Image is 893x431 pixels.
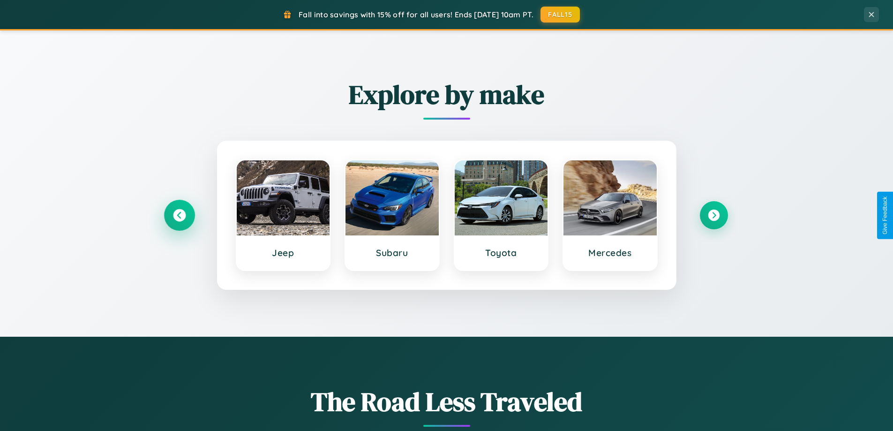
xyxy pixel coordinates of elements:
span: Fall into savings with 15% off for all users! Ends [DATE] 10am PT. [299,10,533,19]
h2: Explore by make [165,76,728,113]
button: FALL15 [540,7,580,23]
div: Give Feedback [882,197,888,234]
h3: Subaru [355,247,429,258]
h3: Jeep [246,247,321,258]
h1: The Road Less Traveled [165,384,728,420]
h3: Mercedes [573,247,647,258]
h3: Toyota [464,247,539,258]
